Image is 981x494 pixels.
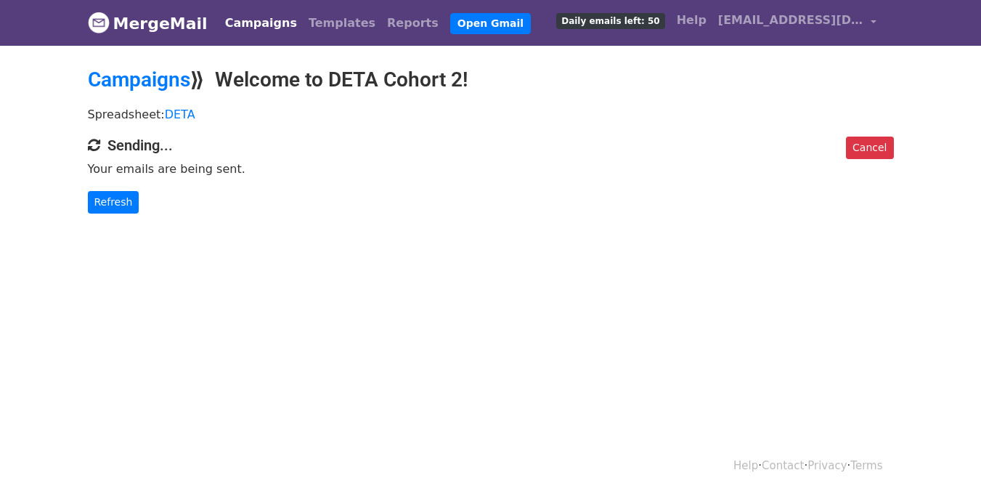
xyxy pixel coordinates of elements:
[762,459,804,472] a: Contact
[303,9,381,38] a: Templates
[671,6,712,35] a: Help
[165,108,195,121] a: DETA
[733,459,758,472] a: Help
[88,191,139,214] a: Refresh
[88,12,110,33] img: MergeMail logo
[219,9,303,38] a: Campaigns
[88,68,894,92] h2: ⟫ Welcome to DETA Cohort 2!
[807,459,847,472] a: Privacy
[381,9,444,38] a: Reports
[88,68,190,92] a: Campaigns
[450,13,531,34] a: Open Gmail
[556,13,664,29] span: Daily emails left: 50
[88,8,208,39] a: MergeMail
[88,161,894,177] p: Your emails are being sent.
[850,459,882,472] a: Terms
[846,137,893,159] a: Cancel
[718,12,863,29] span: [EMAIL_ADDRESS][DOMAIN_NAME]
[712,6,882,40] a: [EMAIL_ADDRESS][DOMAIN_NAME]
[88,137,894,154] h4: Sending...
[550,6,670,35] a: Daily emails left: 50
[88,107,894,122] p: Spreadsheet:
